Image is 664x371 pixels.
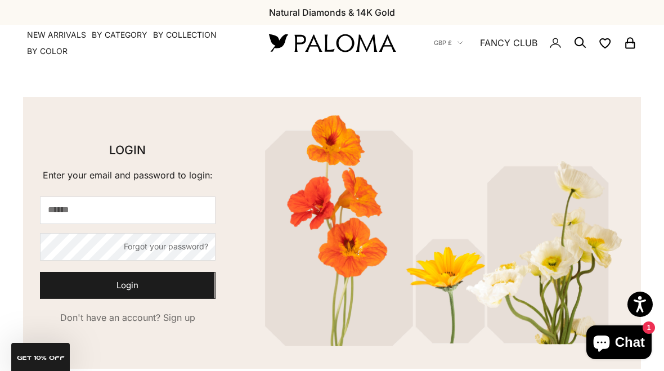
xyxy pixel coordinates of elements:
[40,141,215,159] h1: Login
[163,312,195,323] a: Sign up
[480,35,537,50] a: FANCY CLUB
[92,29,147,41] summary: By Category
[27,29,242,57] nav: Primary navigation
[269,5,395,20] p: Natural Diamonds & 14K Gold
[434,25,637,61] nav: Secondary navigation
[434,38,463,48] button: GBP £
[27,29,86,41] a: NEW ARRIVALS
[434,38,452,48] span: GBP £
[124,242,208,251] a: Forgot your password?
[583,325,655,362] inbox-online-store-chat: Shopify online store chat
[60,312,160,323] span: Don't have an account?
[40,272,215,299] button: Login
[27,46,68,57] summary: By Color
[40,168,215,182] p: Enter your email and password to login:
[116,279,138,293] span: Login
[17,355,65,361] span: GET 10% Off
[153,29,217,41] summary: By Collection
[11,343,70,371] div: GET 10% Off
